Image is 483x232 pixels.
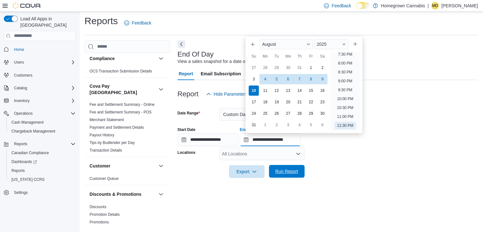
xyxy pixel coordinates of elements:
[294,108,305,119] div: day-28
[9,119,76,126] span: Cash Management
[201,67,241,80] span: Email Subscription
[13,3,41,9] img: Cova
[90,163,110,169] h3: Customer
[90,110,151,114] a: Fee and Settlement Summary - POS
[204,88,250,100] button: Hide Parameters
[259,39,313,49] div: Button. Open the month selector. August is currently selected.
[9,127,58,135] a: Chargeback Management
[9,158,76,166] span: Dashboards
[11,120,44,125] span: Cash Management
[294,120,305,130] div: day-4
[214,91,247,97] span: Hide Parameters
[260,97,270,107] div: day-18
[336,51,355,58] li: 7:30 PM
[11,168,25,173] span: Reports
[90,118,124,122] a: Merchant Statement
[11,150,49,155] span: Canadian Compliance
[90,69,152,73] a: OCS Transaction Submission Details
[260,85,270,96] div: day-11
[294,97,305,107] div: day-21
[306,97,316,107] div: day-22
[336,68,355,76] li: 8:30 PM
[178,133,238,146] input: Press the down key to open a popover containing a calendar.
[90,176,118,181] span: Customer Queue
[283,63,293,73] div: day-30
[1,84,78,92] button: Catalog
[9,119,46,126] a: Cash Management
[334,122,356,129] li: 11:30 PM
[283,97,293,107] div: day-20
[219,108,305,121] button: Custom Date
[240,127,256,132] label: End Date
[90,55,115,62] h3: Compliance
[11,140,30,148] button: Reports
[272,108,282,119] div: day-26
[272,63,282,73] div: day-29
[317,51,327,61] div: Sa
[1,109,78,118] button: Operations
[272,120,282,130] div: day-2
[11,177,44,182] span: [US_STATE] CCRS
[283,120,293,130] div: day-3
[90,191,156,197] button: Discounts & Promotions
[431,2,439,10] div: Michael Denomme
[9,176,76,183] span: Washington CCRS
[317,97,327,107] div: day-23
[11,84,30,92] button: Catalog
[294,74,305,84] div: day-7
[11,71,76,79] span: Customers
[11,58,26,66] button: Users
[14,60,24,65] span: Users
[283,108,293,119] div: day-27
[317,74,327,84] div: day-9
[249,108,259,119] div: day-24
[11,129,55,134] span: Chargeback Management
[6,148,78,157] button: Canadian Compliance
[6,118,78,127] button: Cash Management
[11,110,35,117] button: Operations
[11,110,76,117] span: Operations
[283,85,293,96] div: day-13
[84,203,170,229] div: Discounts & Promotions
[294,51,305,61] div: Th
[331,52,359,131] ul: Time
[233,165,261,178] span: Export
[9,149,76,157] span: Canadian Compliance
[11,72,35,79] a: Customers
[14,190,28,195] span: Settings
[1,188,78,197] button: Settings
[6,127,78,136] button: Chargeback Management
[332,3,351,9] span: Feedback
[90,110,151,115] span: Fee and Settlement Summary - POS
[272,51,282,61] div: Tu
[336,77,355,85] li: 9:00 PM
[249,120,259,130] div: day-31
[84,101,170,157] div: Cova Pay [GEOGRAPHIC_DATA]
[178,51,214,58] h3: End Of Day
[249,74,259,84] div: day-3
[90,69,152,74] span: OCS Transaction Submission Details
[260,63,270,73] div: day-28
[260,51,270,61] div: Mo
[249,63,259,73] div: day-27
[11,97,32,105] button: Inventory
[248,62,328,131] div: August, 2025
[90,140,135,145] span: Tips by Budtender per Day
[294,85,305,96] div: day-14
[90,212,120,217] a: Promotion Details
[336,59,355,67] li: 8:00 PM
[314,39,348,49] div: Button. Open the year selector. 2025 is currently selected.
[260,120,270,130] div: day-1
[4,42,76,214] nav: Complex example
[90,148,122,153] a: Transaction Details
[11,58,76,66] span: Users
[9,176,47,183] a: [US_STATE] CCRS
[427,2,429,10] p: |
[9,167,27,174] a: Reports
[157,55,165,62] button: Compliance
[260,108,270,119] div: day-25
[14,98,30,103] span: Inventory
[1,96,78,105] button: Inventory
[306,108,316,119] div: day-29
[248,39,258,49] button: Previous Month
